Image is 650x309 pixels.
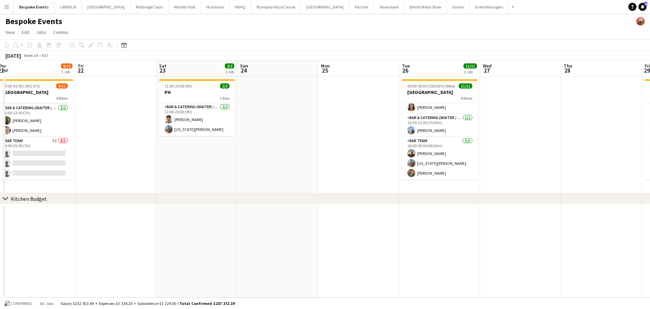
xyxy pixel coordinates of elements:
[130,0,169,14] button: Millbridge Court
[402,79,478,180] app-job-card: 09:00-00:30 (15h30m) (Wed)11/11[GEOGRAPHIC_DATA]4 Roles[PERSON_NAME][PERSON_NAME][PERSON_NAME][PE...
[349,0,374,14] button: Kitchen
[14,0,55,14] button: Bespoke Events
[404,0,447,14] button: British Motor Show
[42,53,49,58] div: BST
[407,83,455,89] span: 09:00-00:30 (15h30m) (Wed)
[459,83,472,89] span: 11/11
[61,63,72,69] span: 9/12
[636,17,645,25] app-user-avatar: Staffing Manager
[39,301,55,306] span: All jobs
[5,16,62,26] h1: Bespoke Events
[159,63,167,69] span: Sat
[3,28,18,37] a: View
[22,29,29,35] span: Edit
[11,301,32,306] span: Confirmed
[3,300,33,307] button: Confirmed
[56,83,68,89] span: 9/12
[564,63,572,69] span: Thu
[645,63,650,69] span: Fri
[11,195,47,202] div: Kitchen Budget
[464,69,477,74] div: 1 Job
[374,0,404,14] button: Silverstone
[82,0,130,14] button: [GEOGRAPHIC_DATA]
[169,0,201,14] button: Morden Hall
[78,63,84,69] span: Fri
[225,69,234,74] div: 1 Job
[36,29,46,35] span: Jobs
[53,29,68,35] span: Comms
[320,66,330,74] span: 25
[644,66,650,74] span: 29
[50,28,71,37] a: Comms
[563,66,572,74] span: 28
[483,63,492,69] span: Wed
[220,83,230,89] span: 2/2
[470,0,509,14] button: Event Managers
[301,0,349,14] button: [GEOGRAPHIC_DATA]
[159,103,235,136] app-card-role: Bar & Catering (Waiter / waitress)2/211:00-20:00 (9h)[PERSON_NAME][US_STATE][PERSON_NAME]
[239,66,248,74] span: 24
[220,96,230,101] span: 1 Role
[225,63,234,69] span: 2/2
[644,2,647,6] span: 4
[55,0,82,14] button: LIMEKILN
[461,96,472,101] span: 4 Roles
[179,301,235,306] span: Total Confirmed £237 372.19
[482,66,492,74] span: 27
[159,79,235,136] app-job-card: 11:00-20:00 (9h)2/2PH1 RoleBar & Catering (Waiter / waitress)2/211:00-20:00 (9h)[PERSON_NAME][US_...
[402,63,410,69] span: Tue
[321,63,330,69] span: Mon
[402,137,478,180] app-card-role: Bar Team3/318:00-00:30 (6h30m)[PERSON_NAME][US_STATE][PERSON_NAME][PERSON_NAME]
[22,53,39,58] span: Week 34
[5,52,21,59] div: [DATE]
[463,63,477,69] span: 11/11
[201,0,230,14] button: Hickstead
[240,63,248,69] span: Sun
[402,89,478,95] h3: [GEOGRAPHIC_DATA]
[61,301,235,306] div: Salary £232 813.49 + Expenses £3 334.20 + Subsistence £1 224.50 =
[34,28,49,37] a: Jobs
[401,66,410,74] span: 26
[3,83,40,89] span: 09:00-01:00 (16h) (Fri)
[56,96,68,101] span: 4 Roles
[19,28,32,37] a: Edit
[447,0,470,14] button: Events
[158,66,167,74] span: 23
[159,89,235,95] h3: PH
[61,69,72,74] div: 1 Job
[165,83,192,89] span: 11:00-20:00 (9h)
[638,3,647,11] a: 4
[230,0,251,14] button: KKHQ
[251,0,301,14] button: Plumpton Race Course
[77,66,84,74] span: 22
[402,114,478,137] app-card-role: Bar & Catering (Waiter / waitress)1/115:30-23:00 (7h30m)[PERSON_NAME]
[5,29,15,35] span: View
